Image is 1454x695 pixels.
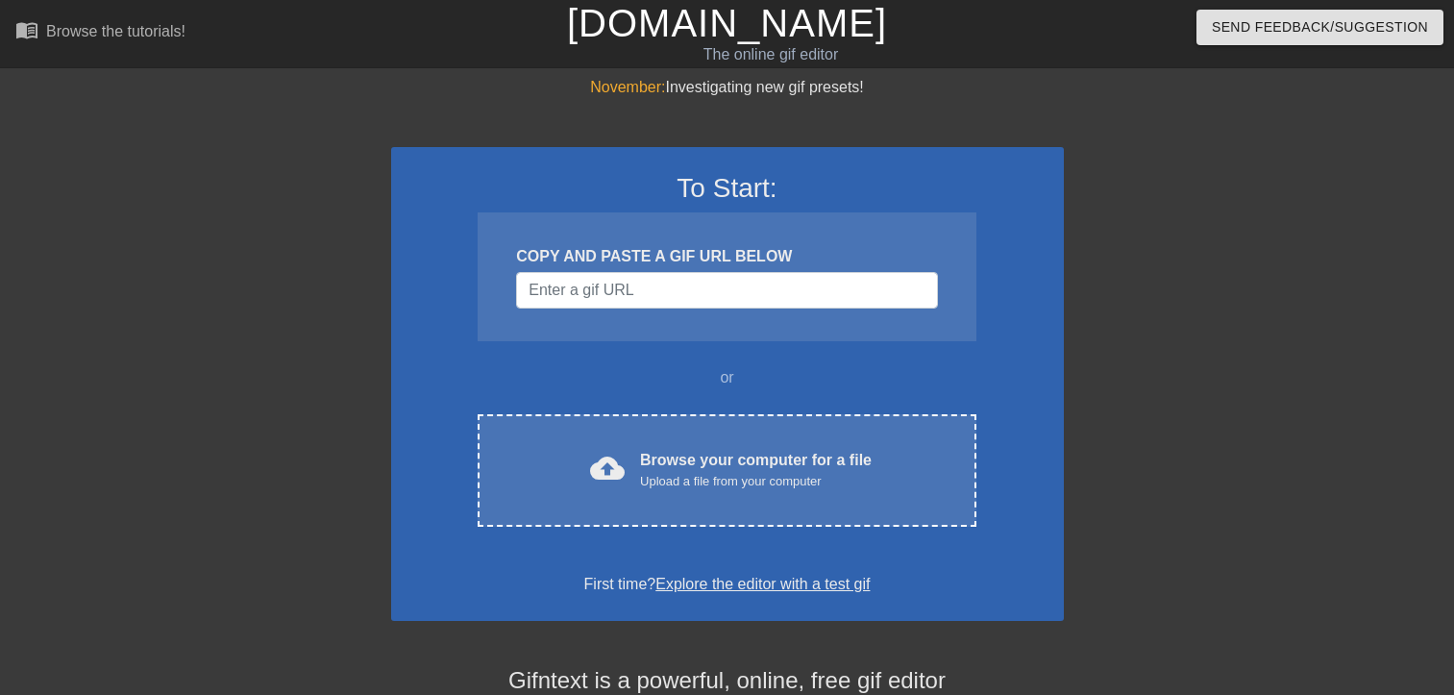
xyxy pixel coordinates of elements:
[516,245,937,268] div: COPY AND PASTE A GIF URL BELOW
[494,43,1047,66] div: The online gif editor
[391,76,1064,99] div: Investigating new gif presets!
[15,18,38,41] span: menu_book
[416,573,1039,596] div: First time?
[567,2,887,44] a: [DOMAIN_NAME]
[590,79,665,95] span: November:
[15,18,185,48] a: Browse the tutorials!
[1212,15,1428,39] span: Send Feedback/Suggestion
[640,472,872,491] div: Upload a file from your computer
[46,23,185,39] div: Browse the tutorials!
[1196,10,1443,45] button: Send Feedback/Suggestion
[640,449,872,491] div: Browse your computer for a file
[391,667,1064,695] h4: Gifntext is a powerful, online, free gif editor
[416,172,1039,205] h3: To Start:
[441,366,1014,389] div: or
[655,576,870,592] a: Explore the editor with a test gif
[590,451,625,485] span: cloud_upload
[516,272,937,309] input: Username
